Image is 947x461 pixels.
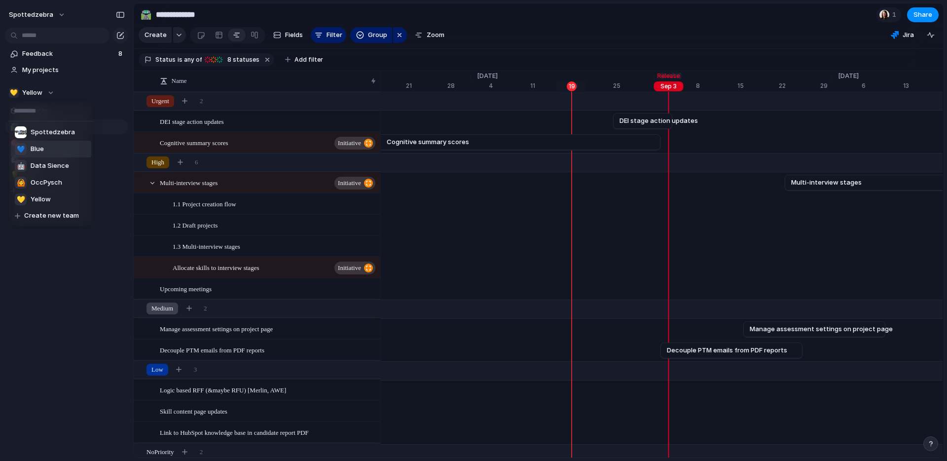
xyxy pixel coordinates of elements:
span: Blue [31,144,44,154]
div: 🙆 [15,177,27,189]
div: 💛 [15,193,27,205]
div: 🤖 [15,160,27,172]
span: OccPysch [31,178,62,188]
span: Yellow [31,194,51,204]
div: 💙 [15,143,27,155]
span: Spottedzebra [31,127,75,137]
span: Data Sience [31,161,69,171]
span: Create new team [24,211,79,221]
